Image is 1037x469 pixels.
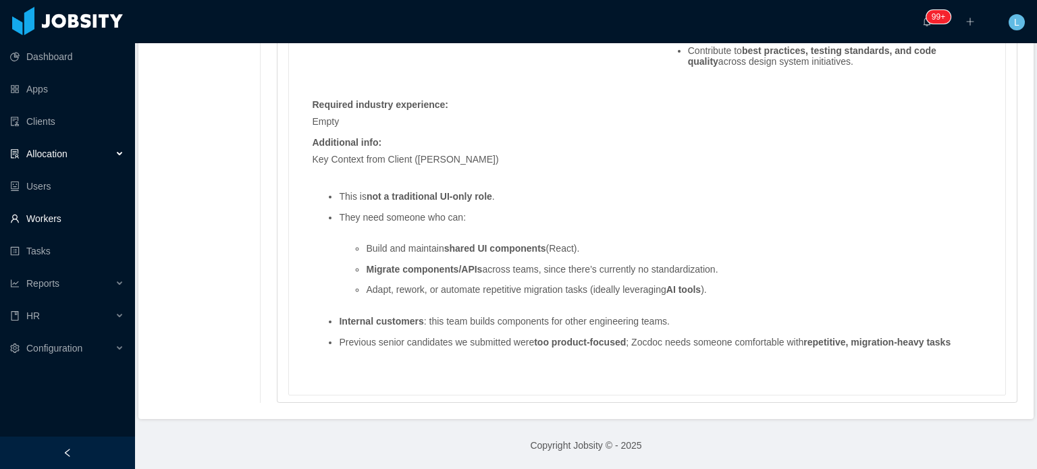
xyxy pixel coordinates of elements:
li: Adapt, rework, or automate repetitive migration tasks (ideally leveraging ). [366,285,982,295]
li: : this team builds components for other engineering teams. [339,316,982,327]
li: This is . [339,192,982,202]
li: across teams, since there’s currently no standardization. [366,265,982,275]
strong: shared UI components [444,243,546,254]
a: icon: auditClients [10,108,124,135]
a: icon: userWorkers [10,205,124,232]
a: icon: pie-chartDashboard [10,43,124,70]
a: icon: robotUsers [10,173,124,200]
span: Allocation [26,148,68,159]
span: Reports [26,278,59,289]
span: L [1014,14,1019,30]
i: icon: setting [10,343,20,353]
strong: not a traditional UI-only role [367,191,492,202]
sup: 1943 [926,10,951,24]
div: Empty [305,115,524,129]
strong: AI tools [666,284,701,295]
strong: best practices, testing standards, and code quality [688,45,936,66]
li: Previous senior candidates we submitted were ; Zocdoc needs someone comfortable with [339,337,982,348]
strong: Migrate components/APIs [366,264,482,275]
i: icon: line-chart [10,279,20,288]
i: icon: bell [922,17,932,26]
a: icon: profileTasks [10,238,124,265]
strong: too product-focused [534,337,626,348]
strong: Internal customers [339,316,423,327]
i: icon: solution [10,149,20,159]
a: icon: appstoreApps [10,76,124,103]
strong: Required industry experience : [312,99,448,110]
li: They need someone who can: [339,213,982,223]
i: icon: book [10,311,20,321]
li: Build and maintain (React). [366,244,982,254]
footer: Copyright Jobsity © - 2025 [135,422,1037,469]
strong: Additional info : [312,137,381,148]
span: Configuration [26,343,82,354]
li: Contribute to across design system initiatives. [688,46,982,67]
p: Key Context from Client ([PERSON_NAME]) [312,153,982,167]
span: HR [26,310,40,321]
i: icon: plus [965,17,975,26]
strong: repetitive, migration-heavy tasks [803,337,951,348]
